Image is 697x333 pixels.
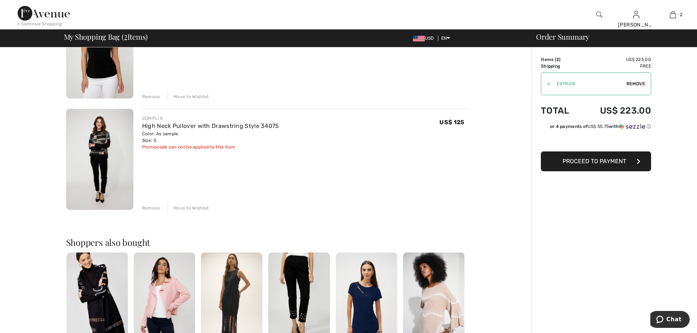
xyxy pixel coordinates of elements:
a: High Neck Pullover with Drawstring Style 34075 [142,122,279,129]
a: 2 [655,10,691,19]
span: 2 [680,11,682,18]
span: USD [413,36,436,41]
img: search the website [596,10,603,19]
div: Order Summary [527,33,693,40]
td: US$ 223.00 [580,98,651,123]
div: Remove [142,205,160,211]
img: My Info [633,10,639,19]
span: Remove [626,80,645,87]
img: My Bag [670,10,676,19]
img: US Dollar [413,36,425,42]
div: Remove [142,93,160,100]
iframe: Opens a widget where you can chat to one of our agents [650,311,690,329]
span: 2 [124,31,127,41]
img: High Neck Pullover with Drawstring Style 34075 [66,109,133,210]
span: US$ 55.75 [588,124,609,129]
div: [PERSON_NAME] [618,21,654,29]
td: Items ( ) [541,56,580,63]
span: EN [441,36,450,41]
td: Total [541,98,580,123]
span: Proceed to Payment [563,158,626,165]
div: or 4 payments of with [550,123,651,130]
span: 2 [556,57,559,62]
img: Sezzle [619,123,645,130]
img: 1ère Avenue [18,6,70,21]
div: or 4 payments ofUS$ 55.75withSezzle Click to learn more about Sezzle [541,123,651,132]
h2: Shoppers also bought [66,238,470,247]
td: Shipping [541,63,580,69]
span: My Shopping Bag ( Items) [64,33,148,40]
div: COMPLI K [142,115,279,122]
div: Color: As sample Size: S [142,130,279,144]
a: Sign In [633,11,639,18]
input: Promo code [551,73,626,95]
div: Promocode can not be applied to this item [142,144,279,150]
td: Free [580,63,651,69]
button: Proceed to Payment [541,151,651,171]
div: Move to Wishlist [167,93,209,100]
div: < Continue Shopping [18,21,62,27]
span: US$ 125 [439,119,464,126]
div: Move to Wishlist [167,205,209,211]
td: US$ 223.00 [580,56,651,63]
iframe: PayPal-paypal [541,132,651,149]
div: ✔ [541,80,551,87]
